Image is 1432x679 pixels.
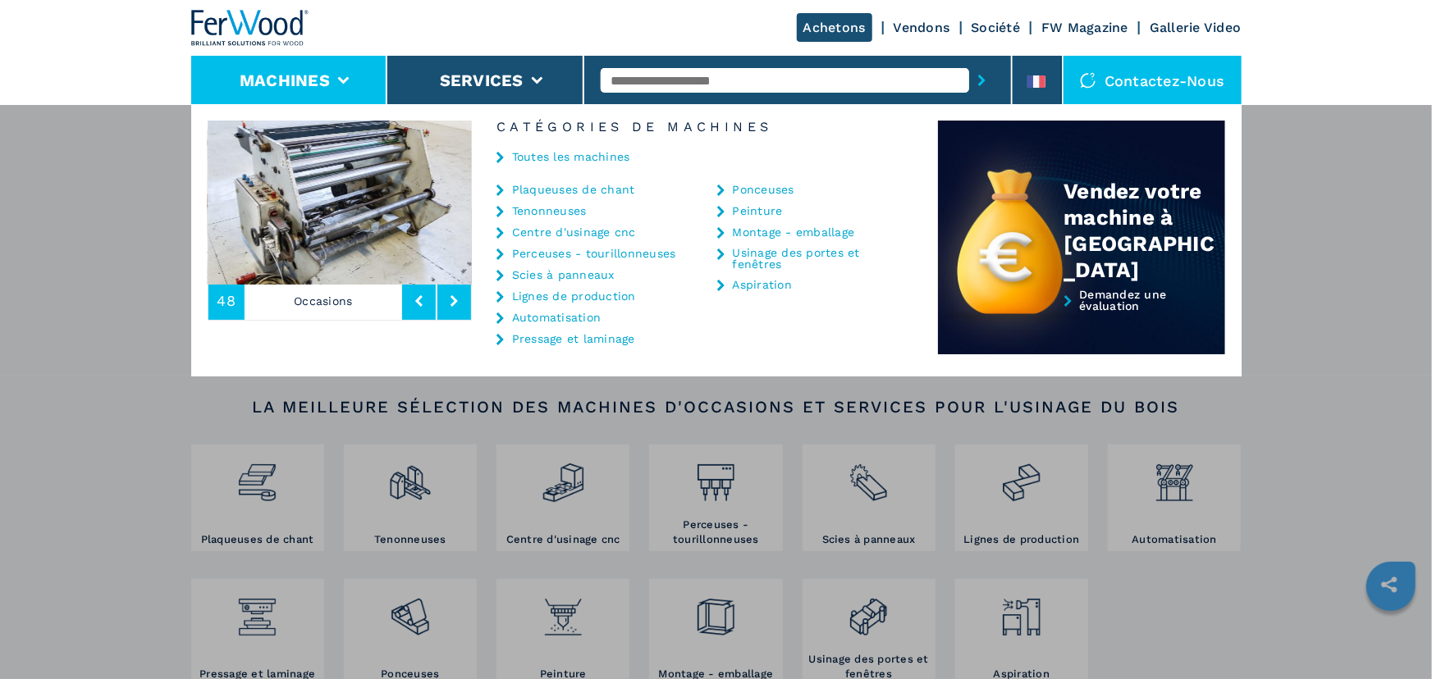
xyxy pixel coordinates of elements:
[191,10,309,46] img: Ferwood
[1150,20,1242,35] a: Gallerie Video
[217,294,236,308] span: 48
[972,20,1021,35] a: Société
[969,62,995,99] button: submit-button
[733,184,794,195] a: Ponceuses
[472,121,736,285] img: image
[733,205,783,216] a: Peinture
[512,290,636,302] a: Lignes de production
[512,184,635,195] a: Plaqueuses de chant
[472,121,938,134] h6: Catégories de machines
[1064,178,1225,283] div: Vendez votre machine à [GEOGRAPHIC_DATA]
[797,13,872,42] a: Achetons
[512,151,630,162] a: Toutes les machines
[208,121,472,285] img: image
[245,282,402,320] p: Occasions
[894,20,950,35] a: Vendons
[240,71,330,90] button: Machines
[1080,72,1096,89] img: Contactez-nous
[512,205,587,216] a: Tenonneuses
[512,269,615,280] a: Scies à panneaux
[1041,20,1128,35] a: FW Magazine
[512,312,602,323] a: Automatisation
[733,247,897,270] a: Usinage des portes et fenêtres
[1064,56,1242,105] div: Contactez-nous
[440,71,524,90] button: Services
[512,226,636,238] a: Centre d'usinage cnc
[512,248,676,259] a: Perceuses - tourillonneuses
[733,279,793,290] a: Aspiration
[512,333,635,344] a: Pressage et laminage
[938,289,1225,355] a: Demandez une évaluation
[733,226,855,238] a: Montage - emballage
